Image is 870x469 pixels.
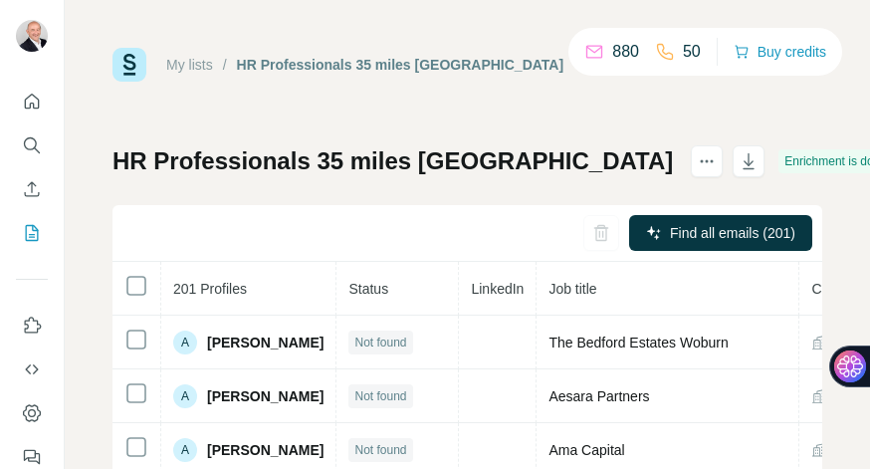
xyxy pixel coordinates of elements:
[354,441,406,459] span: Not found
[16,84,48,119] button: Quick start
[173,384,197,408] div: A
[548,442,624,458] span: Ama Capital
[471,281,524,297] span: LinkedIn
[16,20,48,52] img: Avatar
[348,281,388,297] span: Status
[112,145,673,177] h1: HR Professionals 35 miles [GEOGRAPHIC_DATA]
[548,281,596,297] span: Job title
[691,145,723,177] button: actions
[112,48,146,82] img: Surfe Logo
[683,40,701,64] p: 50
[16,127,48,163] button: Search
[207,440,324,460] span: [PERSON_NAME]
[173,438,197,462] div: A
[670,223,795,243] span: Find all emails (201)
[612,40,639,64] p: 880
[548,388,649,404] span: Aesara Partners
[166,57,213,73] a: My lists
[237,55,564,75] div: HR Professionals 35 miles [GEOGRAPHIC_DATA]
[16,171,48,207] button: Enrich CSV
[16,215,48,251] button: My lists
[354,334,406,352] span: Not found
[629,215,812,251] button: Find all emails (201)
[734,38,826,66] button: Buy credits
[354,387,406,405] span: Not found
[16,352,48,387] button: Use Surfe API
[173,281,247,297] span: 201 Profiles
[223,55,227,75] li: /
[16,395,48,431] button: Dashboard
[548,335,728,351] span: The Bedford Estates Woburn
[173,331,197,354] div: A
[207,386,324,406] span: [PERSON_NAME]
[16,308,48,344] button: Use Surfe on LinkedIn
[207,333,324,352] span: [PERSON_NAME]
